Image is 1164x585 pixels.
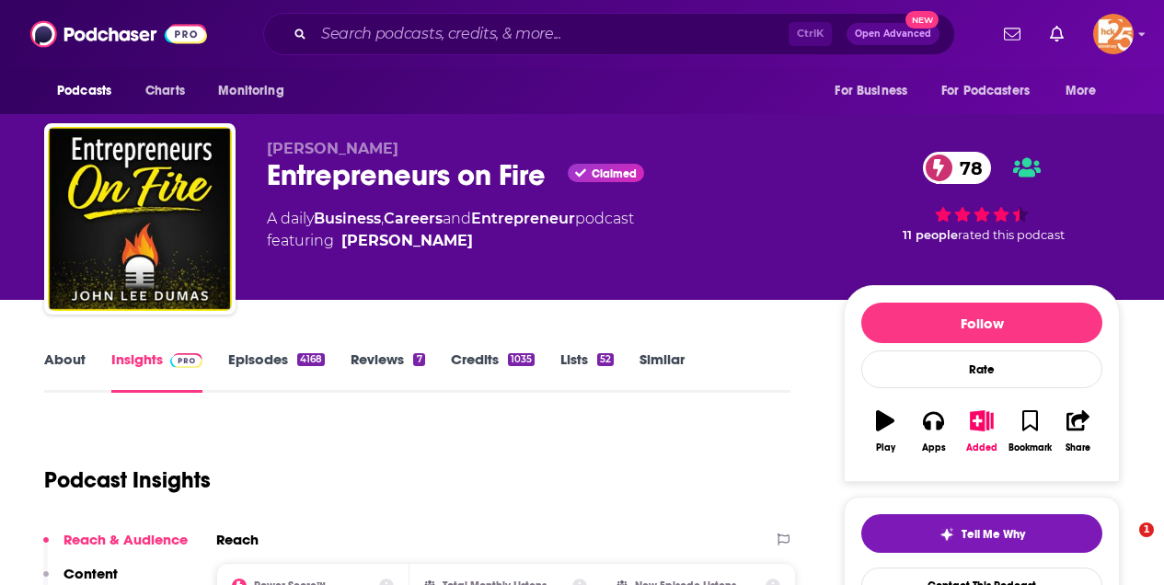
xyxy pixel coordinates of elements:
span: 11 people [903,228,958,242]
h2: Reach [216,531,259,548]
button: tell me why sparkleTell Me Why [861,514,1102,553]
span: 78 [941,152,992,184]
span: Ctrl K [789,22,832,46]
div: Share [1066,442,1090,453]
a: Entrepreneur [471,210,575,227]
span: Claimed [592,169,637,178]
button: open menu [1053,74,1120,109]
h1: Podcast Insights [44,466,211,494]
span: More [1066,78,1097,104]
span: Charts [145,78,185,104]
span: For Business [835,78,907,104]
span: For Podcasters [941,78,1030,104]
img: Podchaser Pro [170,353,202,368]
div: 52 [597,353,614,366]
div: Bookmark [1008,442,1052,453]
div: Play [876,442,895,453]
a: John Lee Dumas [341,230,473,252]
div: 7 [413,353,424,366]
div: Added [966,442,997,453]
a: Business [314,210,381,227]
button: open menu [44,74,135,109]
button: Share [1055,398,1102,465]
span: Monitoring [218,78,283,104]
button: open menu [205,74,307,109]
button: open menu [822,74,930,109]
div: Apps [922,442,946,453]
a: Show notifications dropdown [997,18,1028,50]
p: Content [63,565,118,582]
div: 4168 [297,353,325,366]
img: Podchaser - Follow, Share and Rate Podcasts [30,17,207,52]
span: and [443,210,471,227]
button: Open AdvancedNew [847,23,939,45]
button: Follow [861,303,1102,343]
a: Lists52 [560,350,614,393]
span: Podcasts [57,78,111,104]
button: Reach & Audience [43,531,188,565]
a: About [44,350,86,393]
input: Search podcasts, credits, & more... [314,19,789,49]
p: Reach & Audience [63,531,188,548]
a: Careers [384,210,443,227]
button: Show profile menu [1093,14,1134,54]
button: Play [861,398,909,465]
a: 78 [923,152,992,184]
a: Show notifications dropdown [1043,18,1071,50]
span: , [381,210,384,227]
a: InsightsPodchaser Pro [111,350,202,393]
div: 78 11 peoplerated this podcast [844,140,1120,254]
span: Logged in as kerrifulks [1093,14,1134,54]
button: Bookmark [1006,398,1054,465]
iframe: Intercom live chat [1101,522,1146,567]
a: Credits1035 [451,350,535,393]
span: New [905,11,939,29]
button: Apps [909,398,957,465]
span: Open Advanced [855,29,931,39]
span: 1 [1139,522,1154,537]
img: Entrepreneurs on Fire [48,127,232,311]
div: Search podcasts, credits, & more... [263,13,955,55]
a: Charts [133,74,196,109]
a: Reviews7 [351,350,424,393]
div: A daily podcast [267,208,634,252]
a: Episodes4168 [228,350,325,393]
span: featuring [267,230,634,252]
div: 1035 [508,353,535,366]
button: Added [958,398,1006,465]
div: Rate [861,350,1102,388]
a: Similar [640,350,685,393]
span: Tell Me Why [962,527,1025,542]
span: [PERSON_NAME] [267,140,398,157]
button: open menu [929,74,1056,109]
img: tell me why sparkle [939,527,954,542]
span: rated this podcast [958,228,1065,242]
img: User Profile [1093,14,1134,54]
